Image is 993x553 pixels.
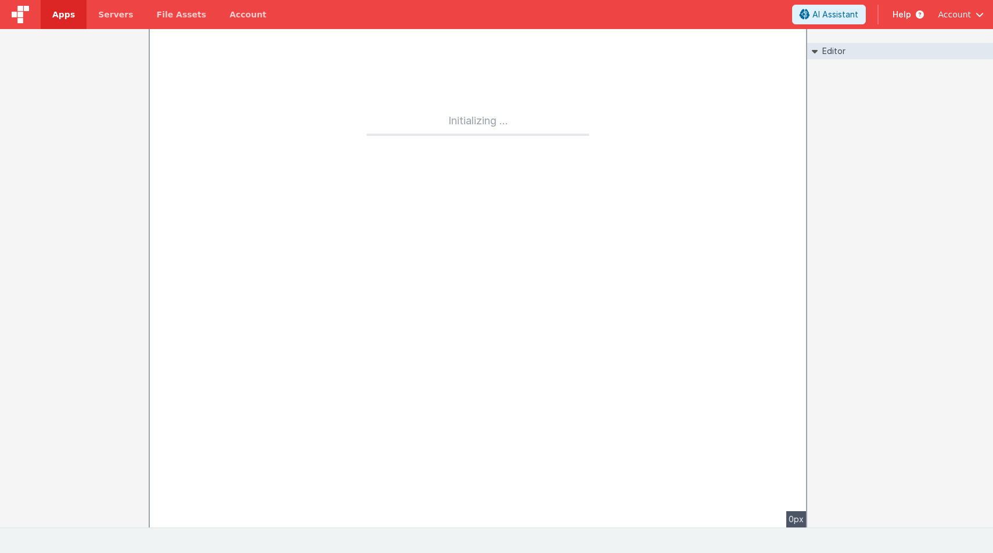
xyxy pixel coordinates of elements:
[98,9,133,20] span: Servers
[366,113,589,136] div: Initializing ...
[157,9,207,20] span: File Assets
[938,9,971,20] span: Account
[818,43,846,59] h2: Editor
[792,5,866,24] button: AI Assistant
[812,9,858,20] span: AI Assistant
[938,9,984,20] button: Account
[52,9,75,20] span: Apps
[893,9,911,20] span: Help
[786,511,806,527] div: 0px
[150,29,806,527] pane: -->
